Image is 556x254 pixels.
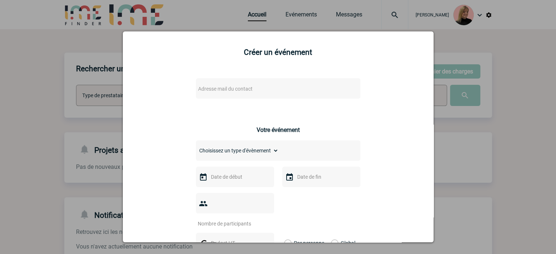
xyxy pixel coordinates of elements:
[331,233,336,253] label: Global
[198,86,253,92] span: Adresse mail du contact
[209,172,260,182] input: Date de début
[257,126,300,133] h3: Votre événement
[295,172,346,182] input: Date de fin
[132,48,424,57] h2: Créer un événement
[196,219,265,228] input: Nombre de participants
[209,238,260,248] input: Budget HT
[284,233,292,253] label: Par personne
